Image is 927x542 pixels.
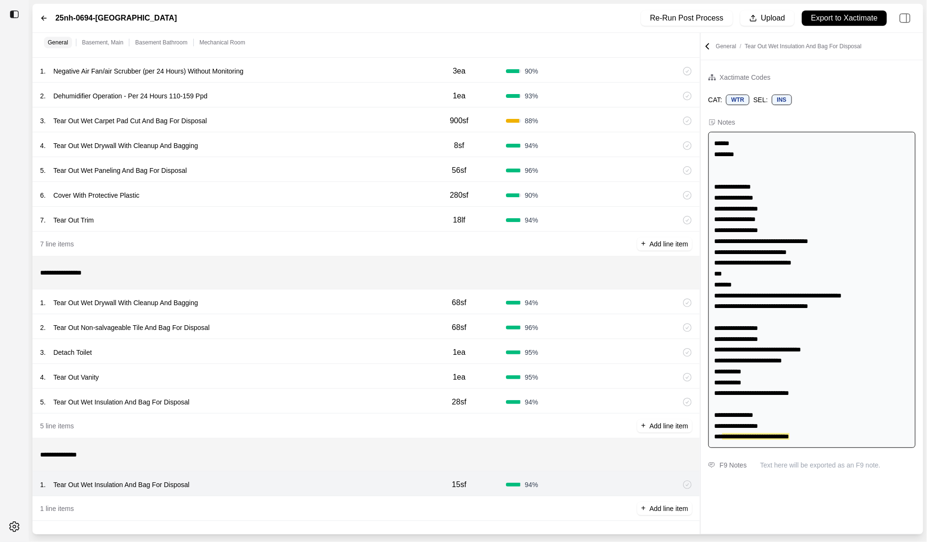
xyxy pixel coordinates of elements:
[453,372,466,383] p: 1ea
[50,371,103,384] p: Tear Out Vanity
[745,43,862,50] span: Tear Out Wet Insulation And Bag For Disposal
[40,348,46,357] p: 3 .
[452,297,466,308] p: 68sf
[50,89,211,103] p: Dehumidifier Operation - Per 24 Hours 110-159 Ppd
[740,11,794,26] button: Upload
[40,191,46,200] p: 6 .
[641,238,645,249] p: +
[525,372,538,382] span: 95 %
[50,114,211,128] p: Tear Out Wet Carpet Pad Cut And Bag For Disposal
[452,479,466,490] p: 15sf
[525,480,538,489] span: 94 %
[525,298,538,308] span: 94 %
[48,39,68,46] p: General
[525,166,538,175] span: 96 %
[50,64,247,78] p: Negative Air Fan/air Scrubber (per 24 Hours) Without Monitoring
[525,116,538,126] span: 88 %
[200,39,245,46] p: Mechanical Room
[637,502,692,515] button: +Add line item
[40,372,46,382] p: 4 .
[736,43,745,50] span: /
[40,215,46,225] p: 7 .
[82,39,124,46] p: Basement, Main
[453,65,466,77] p: 3ea
[453,347,466,358] p: 1ea
[650,239,688,249] p: Add line item
[50,164,191,177] p: Tear Out Wet Paneling And Bag For Disposal
[40,298,46,308] p: 1 .
[716,43,862,50] p: General
[761,13,785,24] p: Upload
[772,95,792,105] div: INS
[525,66,538,76] span: 90 %
[718,117,736,127] div: Notes
[50,478,193,491] p: Tear Out Wet Insulation And Bag For Disposal
[641,420,645,431] p: +
[650,13,724,24] p: Re-Run Post Process
[708,462,715,468] img: comment
[760,460,916,470] p: Text here will be exported as an F9 note.
[525,141,538,150] span: 94 %
[40,66,46,76] p: 1 .
[641,503,645,514] p: +
[40,91,46,101] p: 2 .
[525,215,538,225] span: 94 %
[452,165,466,176] p: 56sf
[708,95,722,105] p: CAT:
[55,12,177,24] label: 25nh-0694-[GEOGRAPHIC_DATA]
[525,348,538,357] span: 95 %
[525,397,538,407] span: 94 %
[50,213,98,227] p: Tear Out Trim
[802,11,887,26] button: Export to Xactimate
[525,91,538,101] span: 93 %
[135,39,187,46] p: Basement Bathroom
[10,10,19,19] img: toggle sidebar
[40,116,46,126] p: 3 .
[453,90,466,102] p: 1ea
[452,396,466,408] p: 28sf
[40,421,74,431] p: 5 line items
[40,141,46,150] p: 4 .
[811,13,878,24] p: Export to Xactimate
[720,72,771,83] div: Xactimate Codes
[50,346,96,359] p: Detach Toilet
[720,459,747,471] div: F9 Notes
[40,166,46,175] p: 5 .
[452,322,466,333] p: 68sf
[641,11,733,26] button: Re-Run Post Process
[650,421,688,431] p: Add line item
[50,189,144,202] p: Cover With Protective Plastic
[450,190,468,201] p: 280sf
[726,95,749,105] div: WTR
[637,419,692,433] button: +Add line item
[454,140,464,151] p: 8sf
[40,323,46,332] p: 2 .
[525,323,538,332] span: 96 %
[637,237,692,251] button: +Add line item
[453,214,465,226] p: 18lf
[50,321,214,334] p: Tear Out Non-salvageable Tile And Bag For Disposal
[753,95,768,105] p: SEL:
[450,115,468,127] p: 900sf
[50,139,202,152] p: Tear Out Wet Drywall With Cleanup And Bagging
[525,191,538,200] span: 90 %
[50,395,193,409] p: Tear Out Wet Insulation And Bag For Disposal
[50,296,202,309] p: Tear Out Wet Drywall With Cleanup And Bagging
[895,8,916,29] img: right-panel.svg
[40,397,46,407] p: 5 .
[40,480,46,489] p: 1 .
[40,504,74,513] p: 1 line items
[40,239,74,249] p: 7 line items
[650,504,688,513] p: Add line item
